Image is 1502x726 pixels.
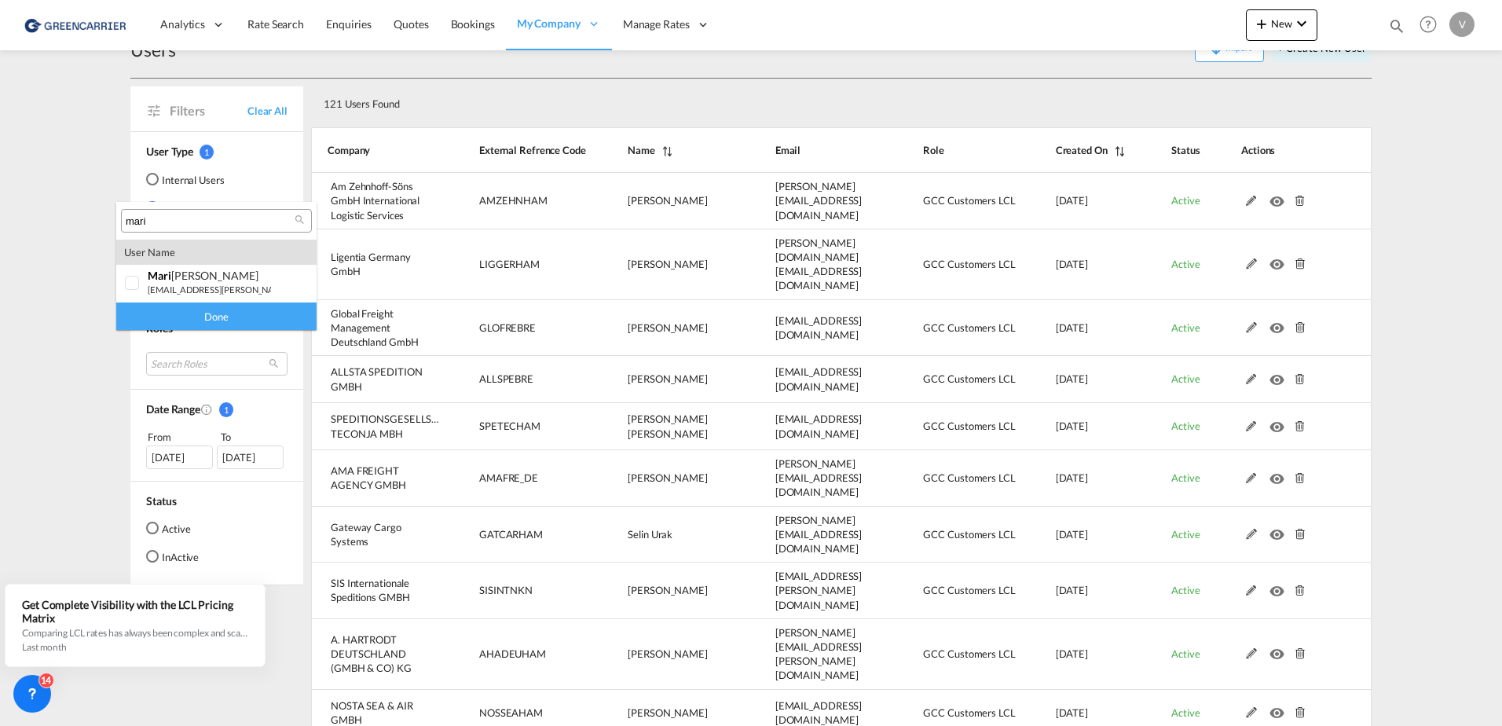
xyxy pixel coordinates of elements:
[294,214,306,225] md-icon: icon-magnify
[148,284,360,295] small: [EMAIL_ADDRESS][PERSON_NAME][DOMAIN_NAME]
[116,240,317,265] div: user name
[126,214,295,229] input: Search Users
[116,302,317,330] div: Done
[148,269,171,282] span: mari
[148,269,271,282] div: <span class="highlightedText">mari</span>na Panthel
